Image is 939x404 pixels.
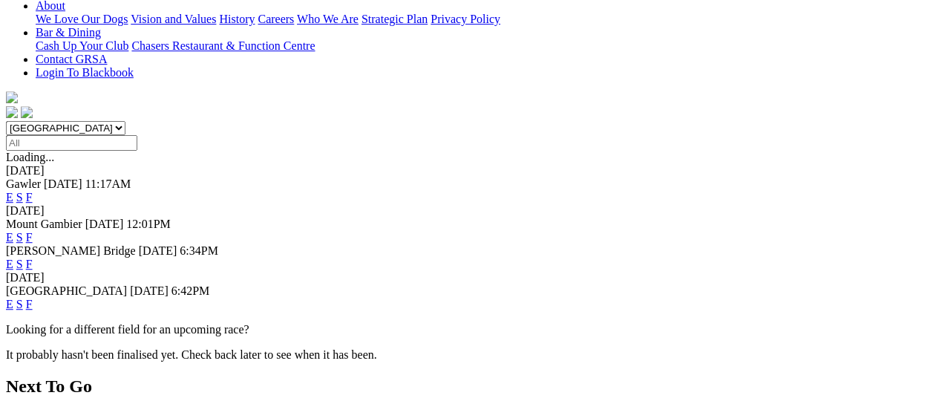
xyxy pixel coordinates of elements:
a: Login To Blackbook [36,66,134,79]
a: F [26,258,33,270]
span: [DATE] [85,218,124,230]
span: [DATE] [130,284,169,297]
a: Who We Are [297,13,359,25]
span: [DATE] [44,177,82,190]
div: [DATE] [6,271,933,284]
p: Looking for a different field for an upcoming race? [6,323,933,336]
a: Privacy Policy [431,13,500,25]
div: [DATE] [6,204,933,218]
span: [DATE] [139,244,177,257]
span: [GEOGRAPHIC_DATA] [6,284,127,297]
span: Mount Gambier [6,218,82,230]
a: S [16,191,23,203]
a: Careers [258,13,294,25]
h2: Next To Go [6,377,933,397]
div: Bar & Dining [36,39,933,53]
div: [DATE] [6,164,933,177]
span: Loading... [6,151,54,163]
span: 11:17AM [85,177,131,190]
a: S [16,258,23,270]
a: We Love Our Dogs [36,13,128,25]
span: Gawler [6,177,41,190]
a: Strategic Plan [361,13,428,25]
span: [PERSON_NAME] Bridge [6,244,136,257]
partial: It probably hasn't been finalised yet. Check back later to see when it has been. [6,348,377,361]
span: 6:34PM [180,244,218,257]
a: F [26,191,33,203]
a: E [6,298,13,310]
img: twitter.svg [21,106,33,118]
span: 6:42PM [171,284,210,297]
span: 12:01PM [126,218,171,230]
input: Select date [6,135,137,151]
img: facebook.svg [6,106,18,118]
a: History [219,13,255,25]
a: E [6,191,13,203]
a: E [6,258,13,270]
a: F [26,298,33,310]
a: Cash Up Your Club [36,39,128,52]
a: Chasers Restaurant & Function Centre [131,39,315,52]
div: About [36,13,933,26]
a: Contact GRSA [36,53,107,65]
a: Bar & Dining [36,26,101,39]
a: S [16,298,23,310]
a: E [6,231,13,244]
a: Vision and Values [131,13,216,25]
img: logo-grsa-white.png [6,91,18,103]
a: S [16,231,23,244]
a: F [26,231,33,244]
